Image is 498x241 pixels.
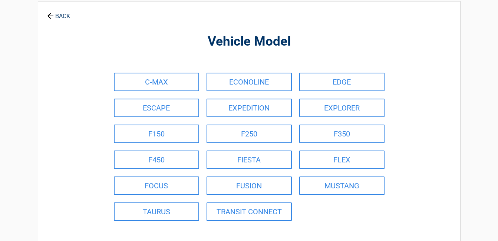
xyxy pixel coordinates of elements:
[114,151,199,169] a: F450
[207,176,292,195] a: FUSION
[207,99,292,117] a: EXPEDITION
[79,33,419,50] h2: Vehicle Model
[299,99,385,117] a: EXPLORER
[299,125,385,143] a: F350
[114,125,199,143] a: F150
[114,73,199,91] a: C-MAX
[207,73,292,91] a: ECONOLINE
[114,176,199,195] a: FOCUS
[114,202,199,221] a: TAURUS
[299,151,385,169] a: FLEX
[207,202,292,221] a: TRANSIT CONNECT
[299,176,385,195] a: MUSTANG
[114,99,199,117] a: ESCAPE
[207,125,292,143] a: F250
[46,6,72,19] a: BACK
[299,73,385,91] a: EDGE
[207,151,292,169] a: FIESTA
